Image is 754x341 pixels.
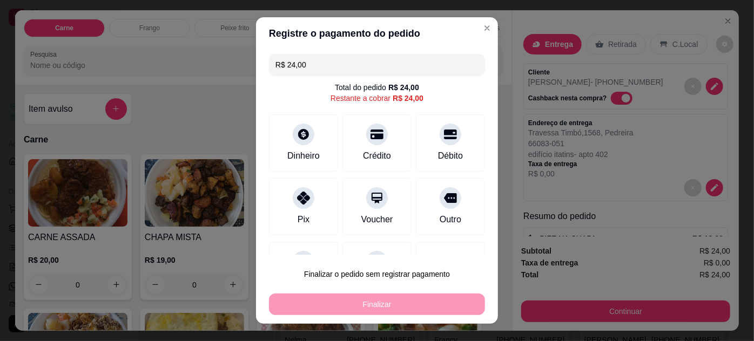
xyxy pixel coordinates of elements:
[438,149,463,162] div: Débito
[298,213,309,226] div: Pix
[275,54,479,76] input: Ex.: hambúrguer de cordeiro
[393,93,423,104] div: R$ 24,00
[269,263,485,285] button: Finalizar o pedido sem registrar pagamento
[363,149,391,162] div: Crédito
[440,213,461,226] div: Outro
[287,149,320,162] div: Dinheiro
[361,213,393,226] div: Voucher
[331,93,423,104] div: Restante a cobrar
[479,19,496,37] button: Close
[256,17,498,50] header: Registre o pagamento do pedido
[388,82,419,93] div: R$ 24,00
[335,82,419,93] div: Total do pedido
